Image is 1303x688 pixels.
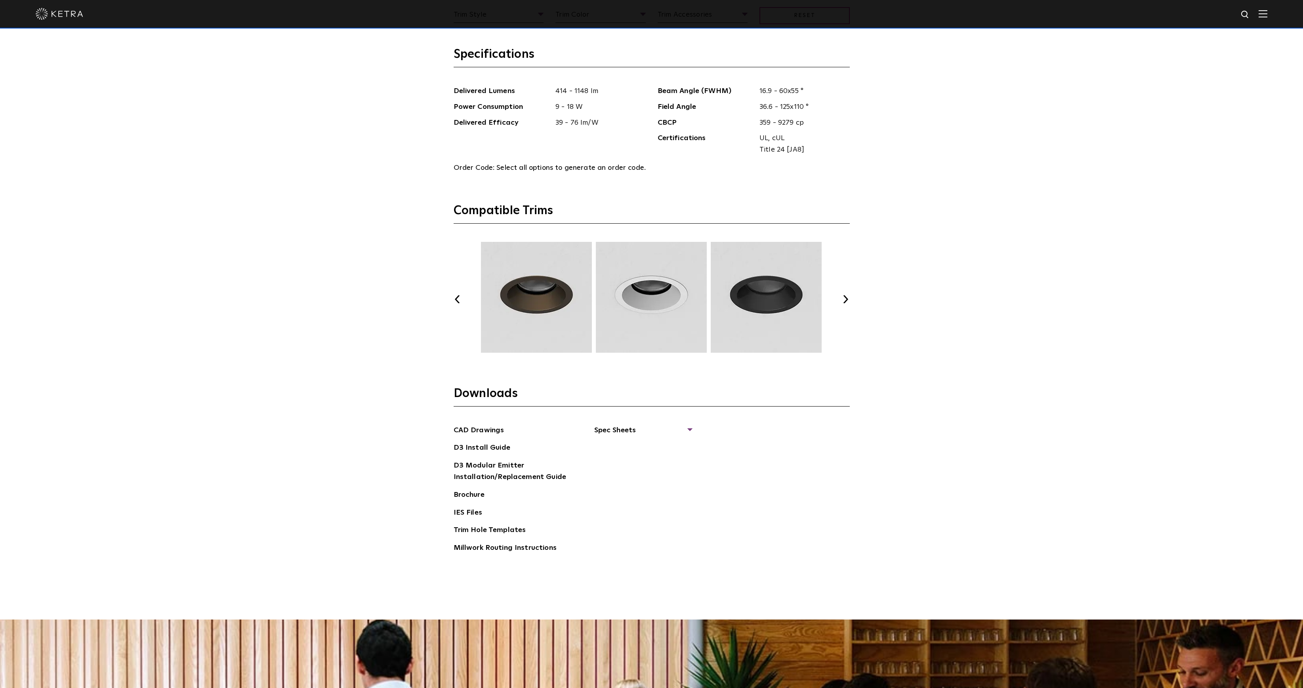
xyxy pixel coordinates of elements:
[454,542,557,555] a: Millwork Routing Instructions
[658,117,754,129] span: CBCP
[496,164,646,171] span: Select all options to generate an order code.
[549,101,646,113] span: 9 - 18 W
[759,144,844,156] span: Title 24 [JA8]
[1240,10,1250,20] img: search icon
[658,133,754,156] span: Certifications
[454,203,850,224] h3: Compatible Trims
[658,101,754,113] span: Field Angle
[454,425,504,437] a: CAD Drawings
[454,86,550,97] span: Delivered Lumens
[658,86,754,97] span: Beam Angle (FWHM)
[454,460,572,484] a: D3 Modular Emitter Installation/Replacement Guide
[454,525,526,537] a: Trim Hole Templates
[595,242,708,353] img: TRM005.webp
[754,86,850,97] span: 16.9 - 60x55 °
[549,117,646,129] span: 39 - 76 lm/W
[710,242,823,353] img: TRM007.webp
[454,164,495,171] span: Order Code:
[759,133,844,144] span: UL, cUL
[549,86,646,97] span: 414 - 1148 lm
[454,507,482,520] a: IES Files
[594,425,691,442] span: Spec Sheets
[1259,10,1267,17] img: Hamburger%20Nav.svg
[754,117,850,129] span: 359 - 9279 cp
[36,8,83,20] img: ketra-logo-2019-white
[842,295,850,303] button: Next
[454,101,550,113] span: Power Consumption
[454,489,485,502] a: Brochure
[754,101,850,113] span: 36.6 - 125x110 °
[454,386,850,407] h3: Downloads
[454,117,550,129] span: Delivered Efficacy
[454,295,462,303] button: Previous
[454,47,850,67] h3: Specifications
[454,442,510,455] a: D3 Install Guide
[480,242,593,353] img: TRM004.webp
